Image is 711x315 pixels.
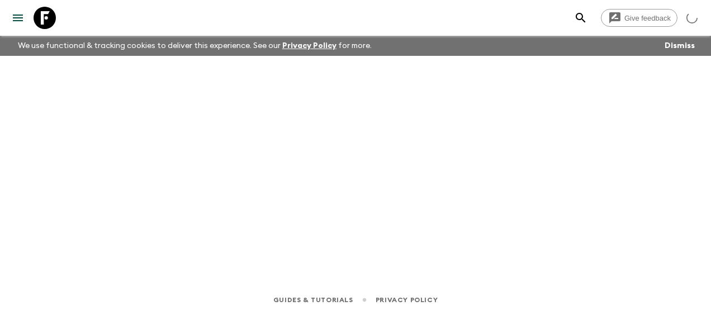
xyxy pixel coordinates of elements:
span: Give feedback [618,14,677,22]
button: search adventures [570,7,592,29]
a: Give feedback [601,9,677,27]
a: Privacy Policy [376,294,438,306]
a: Privacy Policy [282,42,336,50]
p: We use functional & tracking cookies to deliver this experience. See our for more. [13,36,376,56]
button: Dismiss [662,38,698,54]
a: Guides & Tutorials [273,294,353,306]
button: menu [7,7,29,29]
